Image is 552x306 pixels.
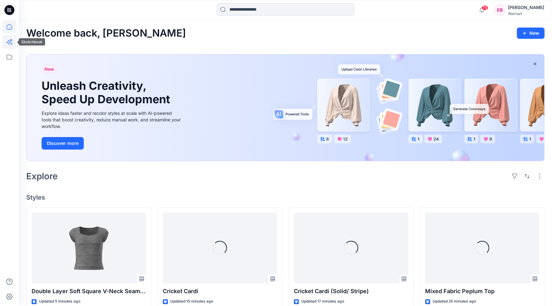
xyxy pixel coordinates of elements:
h1: Unleash Creativity, Speed Up Development [42,79,173,106]
a: Discover more [42,137,182,150]
div: Explore ideas faster and recolor styles at scale with AI-powered tools that boost creativity, red... [42,110,182,130]
span: 70 [481,5,488,10]
p: Updated 25 minutes ago [433,298,476,305]
h2: Welcome back, [PERSON_NAME] [26,28,186,39]
p: Mixed Fabric Peplum Top [425,287,539,296]
h2: Explore [26,171,58,181]
div: Walmart [508,11,544,16]
h4: Styles [26,194,544,201]
p: Cricket Cardi (Solid/ Stripe) [294,287,408,296]
p: Updated 15 minutes ago [170,298,213,305]
p: Updated 5 minutes ago [39,298,80,305]
p: Double Layer Soft Square V-Neck Seamless Crop [32,287,146,296]
button: New [517,28,544,39]
span: New [44,65,54,73]
p: Cricket Cardi [163,287,277,296]
p: Updated 17 minutes ago [301,298,344,305]
button: Discover more [42,137,84,150]
a: Double Layer Soft Square V-Neck Seamless Crop [32,213,146,283]
div: EB [494,4,505,16]
div: [PERSON_NAME] [508,4,544,11]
